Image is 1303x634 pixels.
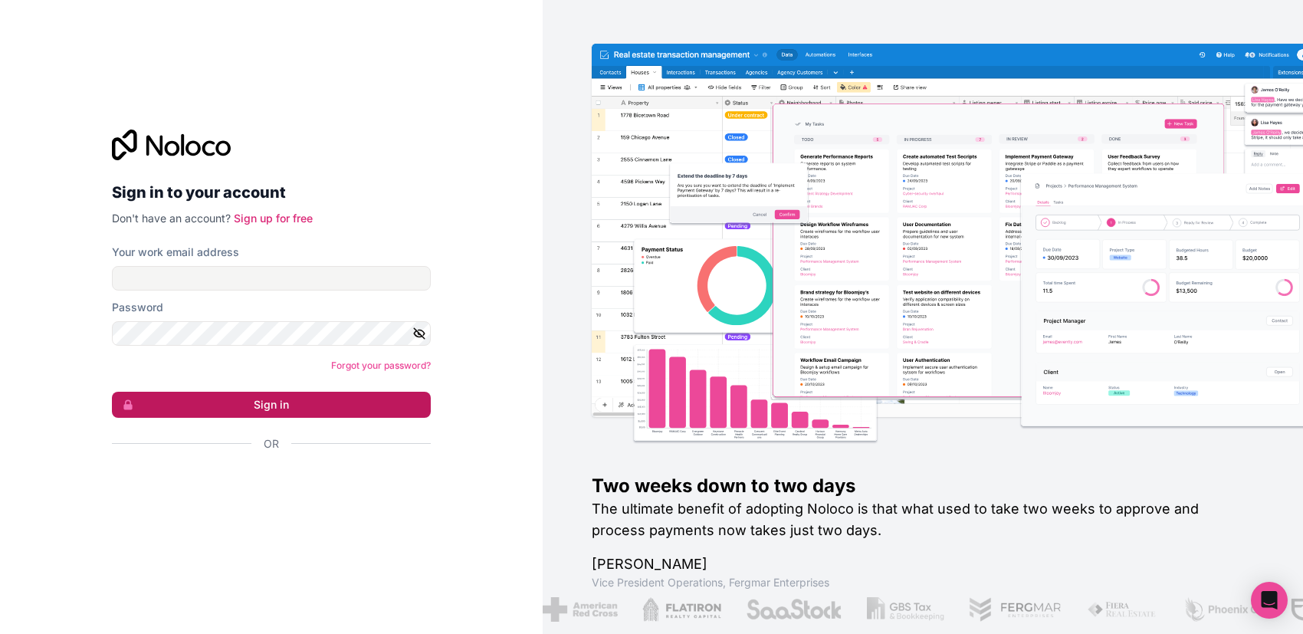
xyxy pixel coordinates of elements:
[642,597,721,622] img: /assets/flatiron-C8eUkumj.png
[112,300,163,315] label: Password
[592,554,1254,575] h1: [PERSON_NAME]
[112,392,431,418] button: Sign in
[1251,582,1288,619] div: Open Intercom Messenger
[112,212,231,225] span: Don't have an account?
[543,597,617,622] img: /assets/american-red-cross-BAupjrZR.png
[745,597,842,622] img: /assets/saastock-C6Zbiodz.png
[866,597,944,622] img: /assets/gbstax-C-GtDUiK.png
[331,360,431,371] a: Forgot your password?
[112,179,431,206] h2: Sign in to your account
[112,266,431,291] input: Email address
[968,597,1062,622] img: /assets/fergmar-CudnrXN5.png
[592,575,1254,590] h1: Vice President Operations , Fergmar Enterprises
[592,498,1254,541] h2: The ultimate benefit of adopting Noloco is that what used to take two weeks to approve and proces...
[1086,597,1158,622] img: /assets/fiera-fwj2N5v4.png
[592,474,1254,498] h1: Two weeks down to two days
[264,436,279,452] span: Or
[112,321,431,346] input: Password
[1183,597,1265,622] img: /assets/phoenix-BREaitsQ.png
[234,212,313,225] a: Sign up for free
[112,245,239,260] label: Your work email address
[104,468,426,502] iframe: Sign in with Google Button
